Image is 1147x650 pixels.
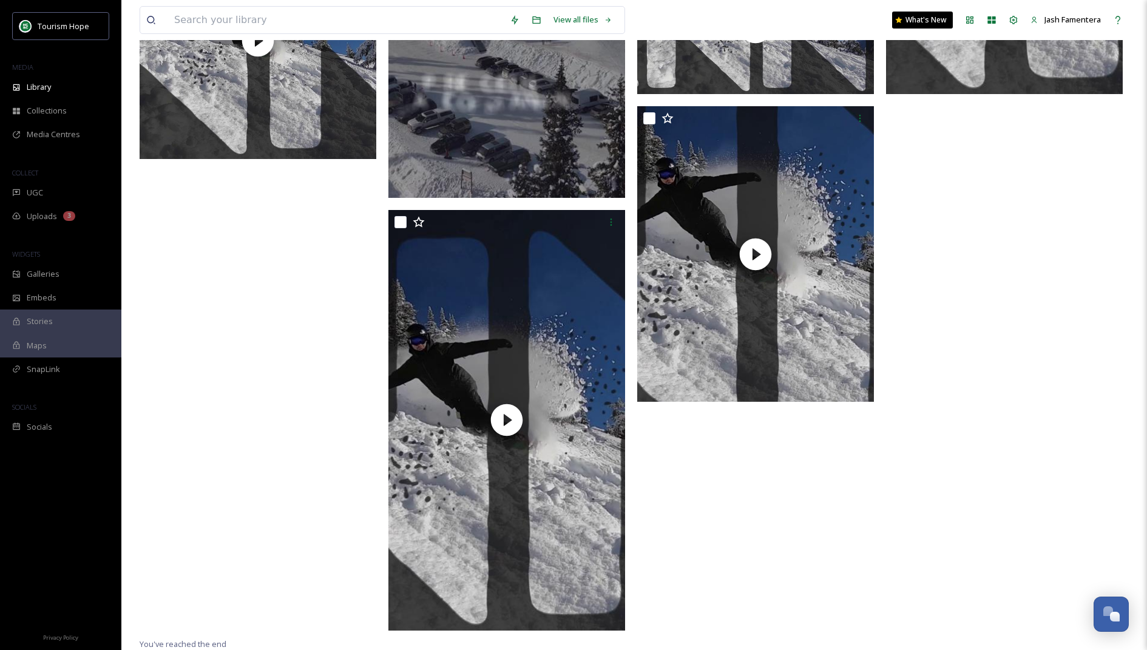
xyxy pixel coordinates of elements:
span: Library [27,81,51,93]
div: 3 [63,211,75,221]
a: Privacy Policy [43,629,78,644]
span: You've reached the end [140,638,226,649]
span: SnapLink [27,364,60,375]
span: Embeds [27,292,56,303]
span: SOCIALS [12,402,36,411]
span: COLLECT [12,168,38,177]
span: Socials [27,421,52,433]
a: View all files [547,8,618,32]
a: What's New [892,12,953,29]
span: Uploads [27,211,57,222]
a: Jash Famentera [1024,8,1107,32]
span: Stories [27,316,53,327]
span: Media Centres [27,129,80,140]
span: Privacy Policy [43,634,78,642]
span: WIDGETS [12,249,40,259]
img: thumbnail [388,210,625,631]
span: UGC [27,187,43,198]
span: Tourism Hope [38,21,89,32]
img: thumbnail [637,106,874,402]
span: Maps [27,340,47,351]
input: Search your library [168,7,504,33]
button: Open Chat [1094,597,1129,632]
span: MEDIA [12,63,33,72]
span: Collections [27,105,67,117]
img: logo.png [19,20,32,32]
span: Jash Famentera [1044,14,1101,25]
span: Galleries [27,268,59,280]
